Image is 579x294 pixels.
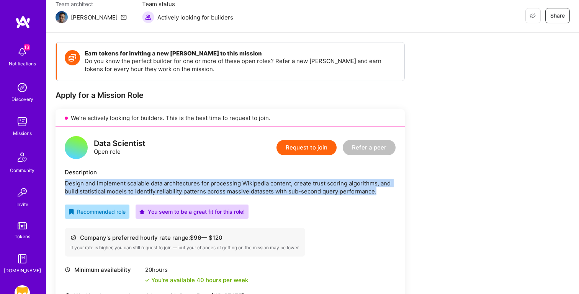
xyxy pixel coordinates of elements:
div: Community [10,166,34,174]
i: icon EyeClosed [530,13,536,19]
img: Team Architect [56,11,68,23]
img: guide book [15,251,30,266]
img: bell [15,44,30,60]
img: Community [13,148,31,166]
span: Actively looking for builders [157,13,233,21]
i: icon Cash [70,235,76,240]
img: teamwork [15,114,30,129]
i: icon Clock [65,267,70,273]
span: Share [550,12,565,19]
div: Open role [94,140,146,156]
i: icon PurpleStar [139,209,145,214]
div: Invite [16,200,28,208]
div: Design and implement scalable data architectures for processing Wikipedia content, create trust s... [65,179,396,195]
div: You're available 40 hours per week [145,276,248,284]
div: 20 hours [145,266,248,274]
i: icon Mail [121,14,127,20]
div: Data Scientist [94,140,146,148]
p: Do you know the perfect builder for one or more of these open roles? Refer a new [PERSON_NAME] an... [85,57,397,73]
div: Missions [13,129,32,137]
img: Invite [15,185,30,200]
div: [PERSON_NAME] [71,13,118,21]
img: logo [15,15,31,29]
div: You seem to be a great fit for this role! [139,208,245,216]
div: [DOMAIN_NAME] [4,266,41,275]
i: icon Check [145,278,150,283]
button: Share [545,8,570,23]
span: 13 [24,44,30,50]
img: tokens [18,222,27,229]
div: Apply for a Mission Role [56,90,405,100]
div: We’re actively looking for builders. This is the best time to request to join. [56,109,405,127]
div: Description [65,168,396,176]
img: discovery [15,80,30,95]
button: Refer a peer [343,140,396,155]
h4: Earn tokens for inviting a new [PERSON_NAME] to this mission [85,50,397,57]
div: Company's preferred hourly rate range: $ 96 — $ 120 [70,234,299,242]
div: If your rate is higher, you can still request to join — but your chances of getting on the missio... [70,245,299,251]
div: Minimum availability [65,266,141,274]
div: Notifications [9,60,36,68]
div: Discovery [11,95,33,103]
button: Request to join [276,140,337,155]
img: Token icon [65,50,80,65]
img: Actively looking for builders [142,11,154,23]
i: icon RecommendedBadge [69,209,74,214]
div: Recommended role [69,208,126,216]
div: Tokens [15,232,30,240]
